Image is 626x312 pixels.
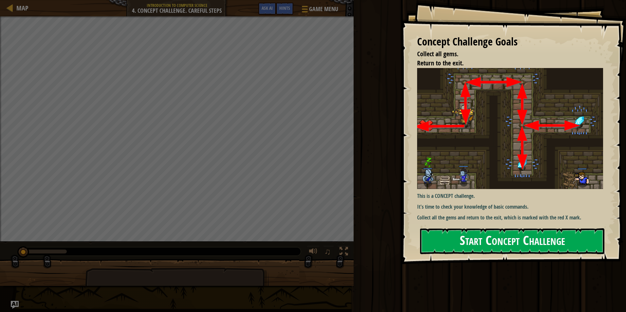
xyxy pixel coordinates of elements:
[417,214,608,221] p: Collect all the gems and return to the exit, which is marked with the red X mark.
[16,4,28,12] span: Map
[262,5,273,11] span: Ask AI
[337,246,350,259] button: Toggle fullscreen
[323,246,334,259] button: ♫
[258,3,276,15] button: Ask AI
[417,34,603,49] div: Concept Challenge Goals
[324,247,331,256] span: ♫
[409,59,601,68] li: Return to the exit.
[279,5,290,11] span: Hints
[417,49,458,58] span: Collect all gems.
[11,301,19,309] button: Ask AI
[417,203,608,211] p: It's time to check your knowledge of basic commands.
[297,3,342,18] button: Game Menu
[417,59,464,67] span: Return to the exit.
[307,246,320,259] button: Adjust volume
[309,5,338,13] span: Game Menu
[417,68,608,189] img: First assesment
[409,49,601,59] li: Collect all gems.
[13,4,28,12] a: Map
[420,228,604,254] button: Start Concept Challenge
[417,192,608,200] p: This is a CONCEPT challenge.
